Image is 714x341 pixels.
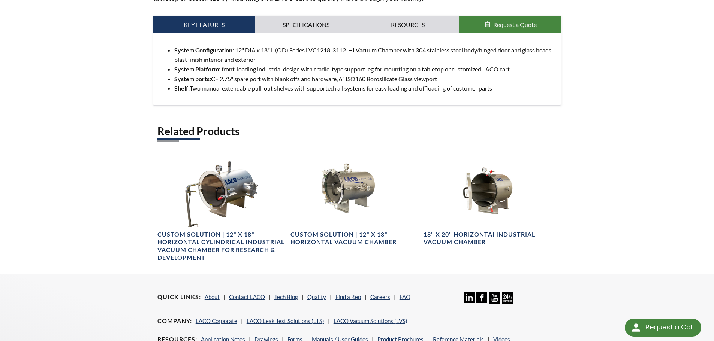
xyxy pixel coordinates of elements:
button: Request a Quote [459,16,561,33]
li: : front-loading industrial design with cradle-type support leg for mounting on a tabletop or cust... [174,64,555,74]
h2: Related Products [157,124,557,138]
h4: Custom Solution | 12" X 18" Horizontal Vacuum Chamber [290,231,419,246]
div: Request a Call [645,319,694,336]
li: Two manual extendable pull-out shelves with supported rail systems for easy loading and offloadin... [174,83,555,93]
a: Resources [357,16,459,33]
a: Careers [370,293,390,300]
a: LACO Leak Test Solutions (LTS) [247,317,324,324]
a: Contact LACO [229,293,265,300]
strong: System Platform [174,66,219,73]
div: Request a Call [625,319,701,337]
a: Tech Blog [274,293,298,300]
strong: System ports: [174,75,211,82]
a: Specifications [255,16,357,33]
a: Key Features [153,16,255,33]
a: 18" X 20" HorizontaI Industrial Vacuum Chamber, open door18" X 20" HorizontaI Industrial Vacuum C... [424,155,552,246]
h4: Quick Links [157,293,201,301]
strong: System Configuration [174,46,232,54]
img: 24/7 Support Icon [502,292,513,303]
h4: Company [157,317,192,325]
h4: Custom Solution | 12" X 18" Horizontal Cylindrical Industrial Vacuum Chamber for Research & Devel... [157,231,286,262]
li: : 12" DIA x 18" L (OD) Series LVC1218-3112-HI Vacuum Chamber with 304 stainless steel body/hinged... [174,45,555,64]
a: Series LVC1218-3112-HI-00046 Industrial High Vacuum ChamberCustom Solution | 12" X 18" Horizontal... [290,155,419,246]
span: Request a Quote [493,21,537,28]
a: About [205,293,220,300]
a: Find a Rep [335,293,361,300]
a: FAQ [400,293,410,300]
a: 24/7 Support [502,298,513,305]
img: round button [630,322,642,334]
strong: Shelf: [174,85,190,92]
a: Quality [307,293,326,300]
h4: 18" X 20" HorizontaI Industrial Vacuum Chamber [424,231,552,246]
a: LACO Vacuum Solutions (LVS) [334,317,407,324]
li: CF 2.75" spare port with blank offs and hardware, 6" ISO160 Borosilicate Glass viewport [174,74,555,84]
a: LACO Corporate [196,317,237,324]
a: 12" X 18" HorizontaI Cylindrical Industrial Vacuum Chamber, angled right side view Custom Solutio... [157,155,286,262]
